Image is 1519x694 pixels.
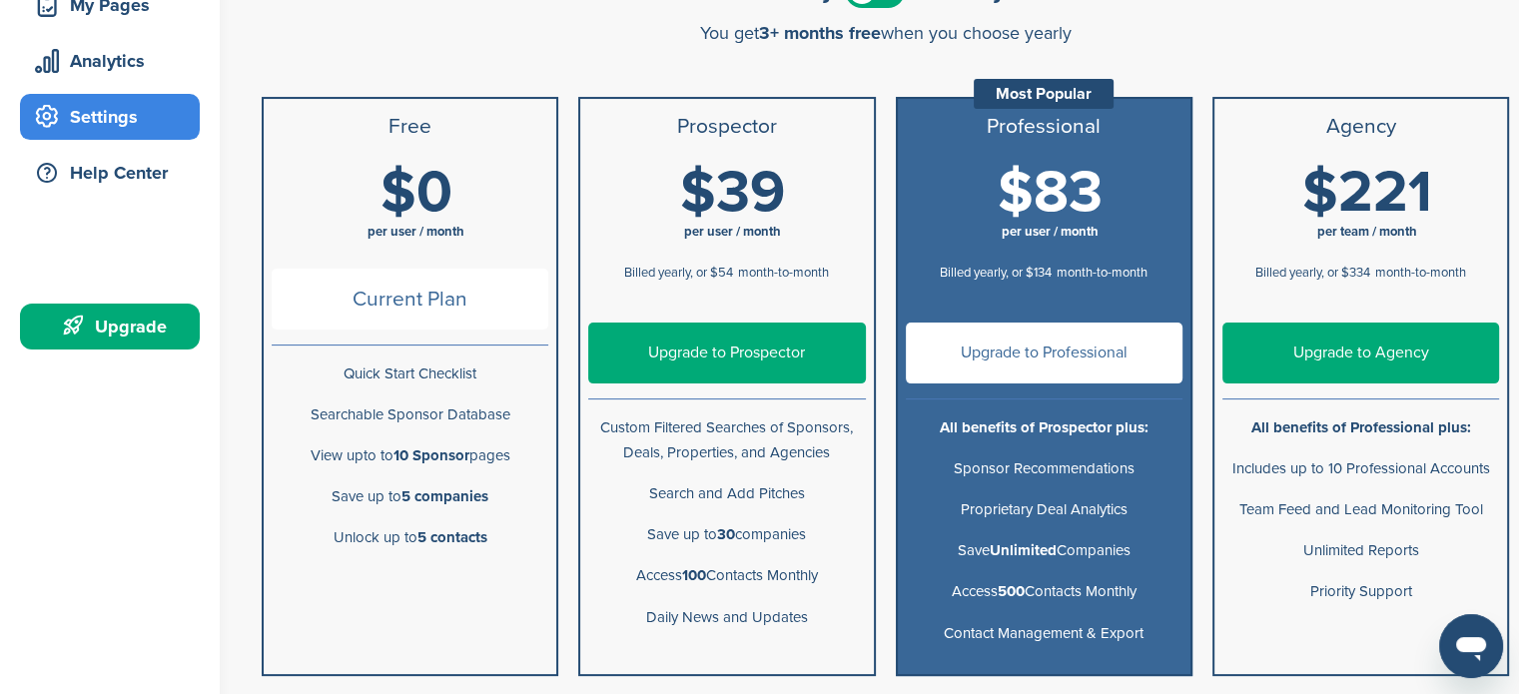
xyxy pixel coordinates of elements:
b: 10 Sponsor [393,446,469,464]
span: Current Plan [272,269,548,330]
b: All benefits of Professional plus: [1250,418,1470,436]
div: Upgrade [30,309,200,345]
p: Sponsor Recommendations [906,456,1182,481]
p: Priority Support [1222,579,1499,604]
h3: Agency [1222,115,1499,139]
p: Save Companies [906,538,1182,563]
span: $221 [1301,158,1431,228]
h3: Prospector [588,115,865,139]
a: Analytics [20,38,200,84]
b: Unlimited [990,541,1057,559]
div: You get when you choose yearly [262,23,1509,43]
a: Help Center [20,150,200,196]
p: Unlock up to [272,525,548,550]
b: All benefits of Prospector plus: [940,418,1148,436]
div: Help Center [30,155,200,191]
p: Access Contacts Monthly [588,563,865,588]
b: 30 [717,525,735,543]
span: Billed yearly, or $54 [624,265,733,281]
p: Save up to companies [588,522,865,547]
span: month-to-month [1057,265,1147,281]
span: $39 [680,158,785,228]
p: Daily News and Updates [588,605,865,630]
a: Upgrade to Prospector [588,323,865,383]
div: Analytics [30,43,200,79]
iframe: Button to launch messaging window [1439,614,1503,678]
span: Billed yearly, or $334 [1255,265,1370,281]
p: Search and Add Pitches [588,481,865,506]
p: Quick Start Checklist [272,361,548,386]
p: Custom Filtered Searches of Sponsors, Deals, Properties, and Agencies [588,415,865,465]
a: Upgrade [20,304,200,349]
span: per team / month [1316,224,1416,240]
p: Searchable Sponsor Database [272,402,548,427]
span: $0 [380,158,452,228]
div: Most Popular [974,79,1114,109]
span: per user / month [684,224,781,240]
a: Settings [20,94,200,140]
p: Proprietary Deal Analytics [906,497,1182,522]
p: Contact Management & Export [906,621,1182,646]
p: Unlimited Reports [1222,538,1499,563]
p: Access Contacts Monthly [906,579,1182,604]
span: per user / month [368,224,464,240]
b: 5 contacts [417,528,487,546]
span: Billed yearly, or $134 [940,265,1052,281]
p: Includes up to 10 Professional Accounts [1222,456,1499,481]
a: Upgrade to Agency [1222,323,1499,383]
h3: Professional [906,115,1182,139]
div: Settings [30,99,200,135]
b: 500 [998,582,1025,600]
b: 5 companies [401,487,488,505]
a: Upgrade to Professional [906,323,1182,383]
span: 3+ months free [759,22,881,44]
span: month-to-month [738,265,829,281]
p: Team Feed and Lead Monitoring Tool [1222,497,1499,522]
p: View upto to pages [272,443,548,468]
span: $83 [998,158,1103,228]
b: 100 [682,566,706,584]
span: month-to-month [1375,265,1466,281]
h3: Free [272,115,548,139]
p: Save up to [272,484,548,509]
span: per user / month [1002,224,1099,240]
